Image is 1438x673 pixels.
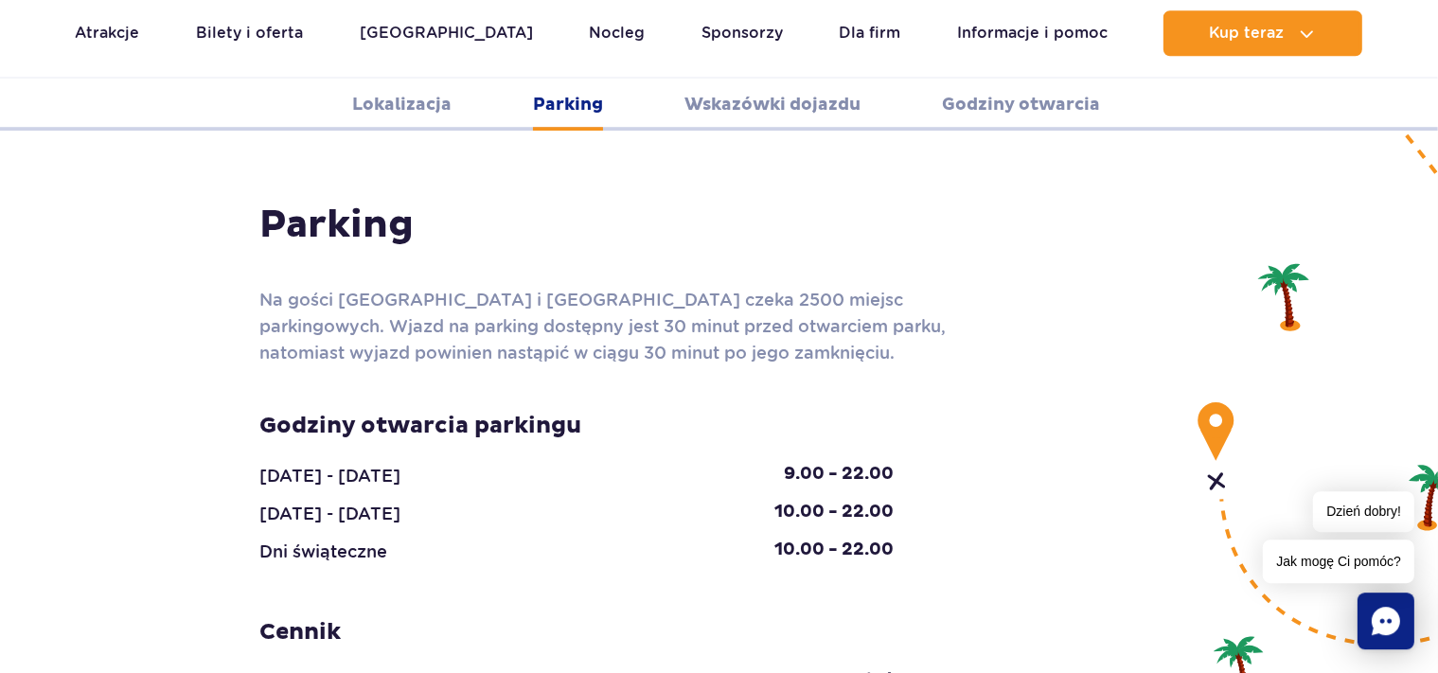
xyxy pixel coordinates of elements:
[260,202,1179,249] h3: Parking
[761,501,909,527] div: 10.00 - 22.00
[684,79,861,131] a: Wskazówki dojazdu
[771,463,909,489] div: 9.00 - 22.00
[246,501,416,527] div: [DATE] - [DATE]
[246,463,416,489] div: [DATE] - [DATE]
[701,10,783,56] a: Sponsorzy
[761,539,909,565] div: 10.00 - 22.00
[1263,540,1414,583] span: Jak mogę Ci pomóc?
[1313,491,1414,532] span: Dzień dobry!
[260,287,970,366] p: Na gości [GEOGRAPHIC_DATA] i [GEOGRAPHIC_DATA] czeka 2500 miejsc parkingowych. Wjazd na parking d...
[533,79,603,131] a: Parking
[942,79,1100,131] a: Godziny otwarcia
[246,539,402,565] div: Dni świąteczne
[839,10,900,56] a: Dla firm
[1209,25,1284,42] span: Kup teraz
[352,79,452,131] a: Lokalizacja
[76,10,140,56] a: Atrakcje
[360,10,533,56] a: [GEOGRAPHIC_DATA]
[957,10,1108,56] a: Informacje i pomoc
[260,618,895,646] h3: Cennik
[196,10,303,56] a: Bilety i oferta
[1163,10,1362,56] button: Kup teraz
[1358,593,1414,649] div: Chat
[589,10,645,56] a: Nocleg
[260,412,895,440] h3: Godziny otwarcia parkingu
